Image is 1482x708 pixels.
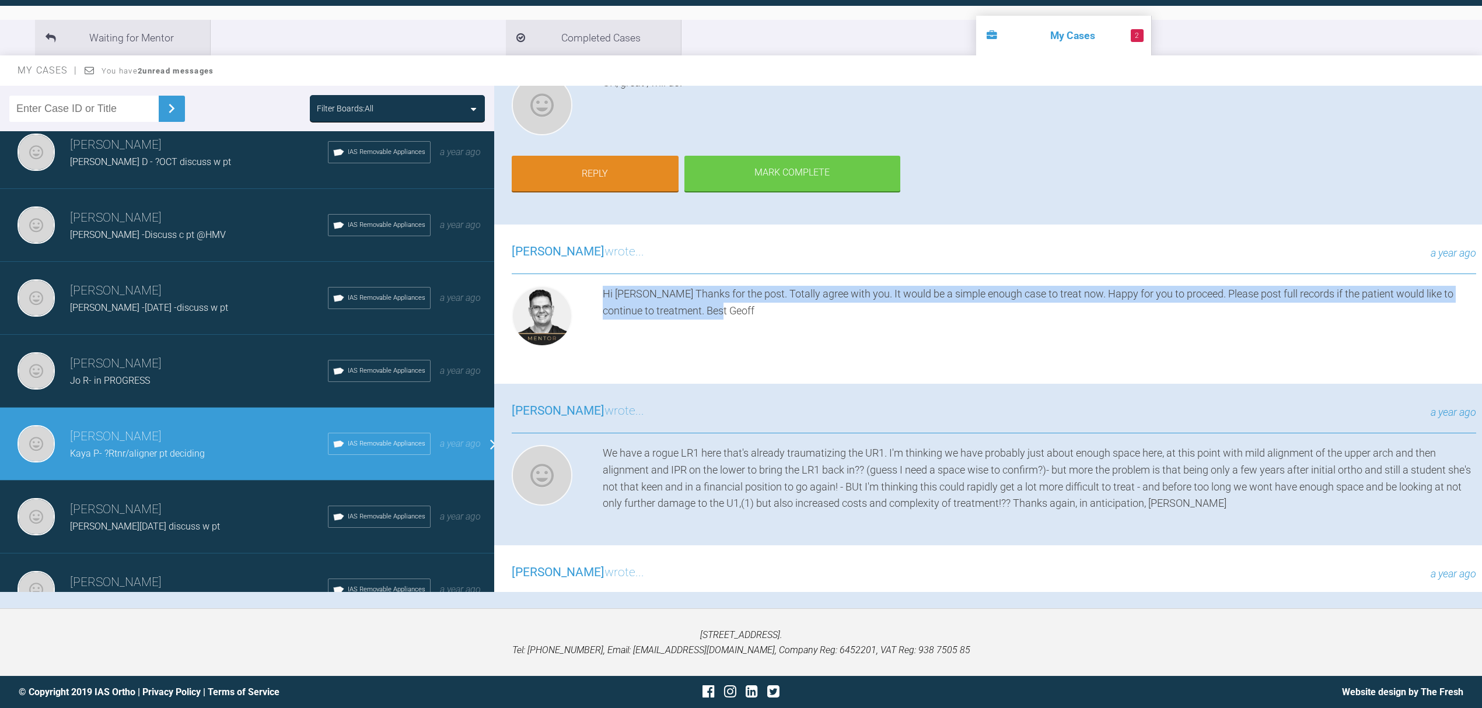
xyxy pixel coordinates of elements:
[317,102,373,115] div: Filter Boards: All
[440,584,481,595] span: a year ago
[19,628,1463,657] p: [STREET_ADDRESS]. Tel: [PHONE_NUMBER], Email: [EMAIL_ADDRESS][DOMAIN_NAME], Company Reg: 6452201,...
[35,20,210,55] li: Waiting for Mentor
[684,156,900,192] div: Mark Complete
[512,156,679,192] a: Reply
[440,219,481,230] span: a year ago
[512,563,644,583] h3: wrote...
[976,16,1151,55] li: My Cases
[512,242,644,262] h3: wrote...
[70,208,328,228] h3: [PERSON_NAME]
[70,500,328,520] h3: [PERSON_NAME]
[1431,247,1476,259] span: a year ago
[70,281,328,301] h3: [PERSON_NAME]
[603,75,1476,140] div: OK, great , will do.
[138,66,214,75] strong: 2 unread messages
[70,156,231,167] span: [PERSON_NAME] D - ?OCT discuss w pt
[512,286,572,346] img: Geoff Stone
[512,445,572,506] img: Nicola Bone
[142,686,201,698] a: Privacy Policy
[512,75,572,135] img: Nicola Bone
[18,352,55,390] img: Nicola Bone
[70,354,328,374] h3: [PERSON_NAME]
[440,146,481,157] span: a year ago
[19,685,500,700] div: © Copyright 2019 IAS Ortho | |
[512,565,604,579] span: [PERSON_NAME]
[70,375,150,386] span: Jo R- in PROGRESS
[348,511,425,522] span: IAS Removable Appliances
[9,96,159,122] input: Enter Case ID or Title
[208,686,279,698] a: Terms of Service
[70,573,328,593] h3: [PERSON_NAME]
[18,498,55,535] img: Nicola Bone
[512,401,644,421] h3: wrote...
[162,99,181,118] img: chevronRight.28bd32b0.svg
[440,365,481,376] span: a year ago
[18,65,78,76] span: My Cases
[18,425,55,462] img: Nicola Bone
[603,286,1476,351] div: Hi [PERSON_NAME] Thanks for the post. Totally agree with you. It would be a simple enough case to...
[512,244,604,258] span: [PERSON_NAME]
[348,220,425,230] span: IAS Removable Appliances
[348,293,425,303] span: IAS Removable Appliances
[1431,567,1476,580] span: a year ago
[1431,406,1476,418] span: a year ago
[70,302,228,313] span: [PERSON_NAME] -[DATE] -discuss w pt
[506,20,681,55] li: Completed Cases
[102,66,214,75] span: You have
[348,366,425,376] span: IAS Removable Appliances
[348,147,425,157] span: IAS Removable Appliances
[18,134,55,171] img: Nicola Bone
[1131,29,1144,42] span: 2
[70,521,220,532] span: [PERSON_NAME][DATE] discuss w pt
[70,448,205,459] span: Kaya P- ?Rtnr/aligner pt deciding
[440,438,481,449] span: a year ago
[18,206,55,244] img: Nicola Bone
[18,571,55,608] img: Nicola Bone
[603,445,1476,512] div: We have a rogue LR1 here that's already traumatizing the UR1. I'm thinking we have probably just ...
[70,427,328,447] h3: [PERSON_NAME]
[440,292,481,303] span: a year ago
[18,279,55,317] img: Nicola Bone
[512,404,604,418] span: [PERSON_NAME]
[440,511,481,522] span: a year ago
[348,584,425,595] span: IAS Removable Appliances
[70,135,328,155] h3: [PERSON_NAME]
[1342,686,1463,698] a: Website design by The Fresh
[348,439,425,449] span: IAS Removable Appliances
[70,229,226,240] span: [PERSON_NAME] -Discuss c pt @HMV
